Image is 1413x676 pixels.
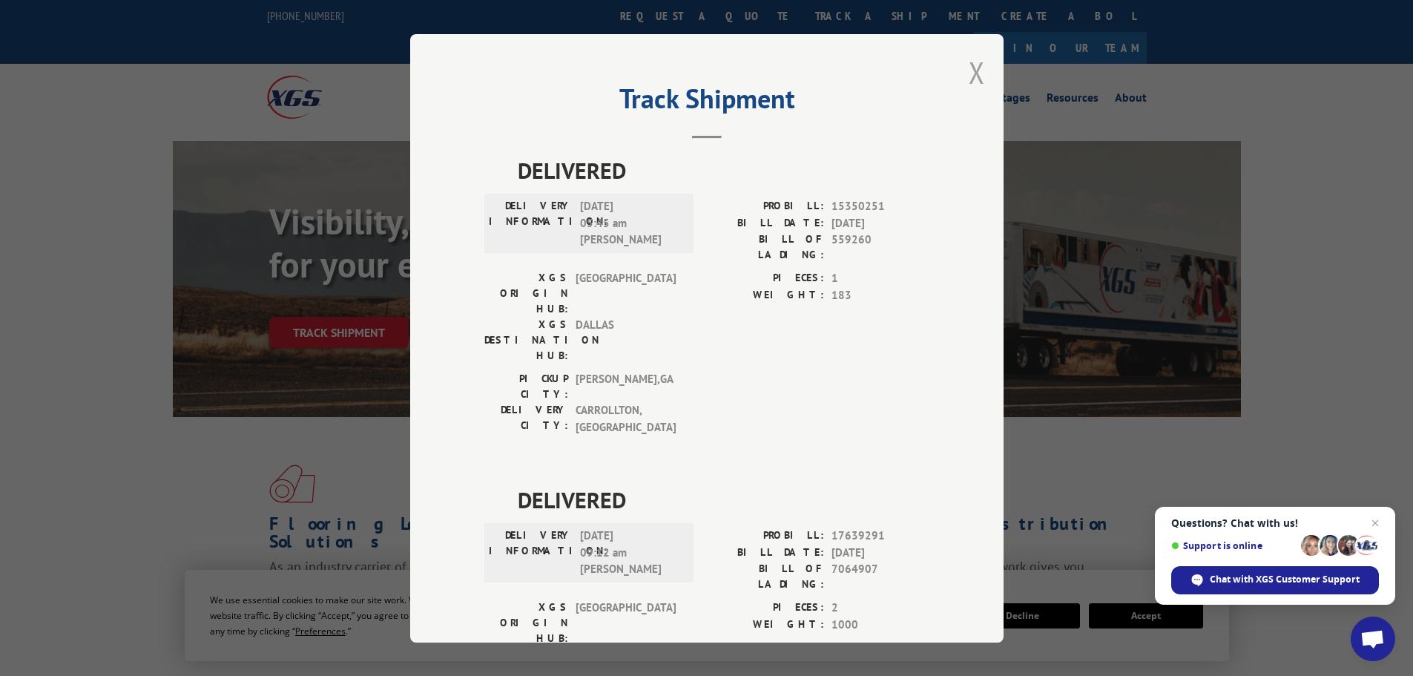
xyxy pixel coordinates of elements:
div: Open chat [1351,617,1395,661]
span: [GEOGRAPHIC_DATA] [576,270,676,317]
h2: Track Shipment [484,88,929,117]
span: Close chat [1366,514,1384,532]
label: WEIGHT: [707,286,824,303]
div: Chat with XGS Customer Support [1171,566,1379,594]
span: 17639291 [831,528,929,545]
span: [GEOGRAPHIC_DATA] [576,600,676,646]
span: 559260 [831,232,929,263]
span: 15350251 [831,198,929,215]
span: DELIVERED [518,154,929,187]
label: PROBILL: [707,198,824,215]
span: [DATE] [831,544,929,561]
span: 1000 [831,616,929,633]
label: XGS ORIGIN HUB: [484,270,568,317]
span: [DATE] 05:45 am [PERSON_NAME] [580,198,680,249]
span: DELIVERED [518,483,929,516]
span: [DATE] [831,214,929,232]
span: 7064907 [831,561,929,592]
label: PIECES: [707,270,824,287]
span: Questions? Chat with us! [1171,517,1379,529]
span: DALLAS [576,317,676,364]
label: BILL DATE: [707,544,824,561]
span: CARROLLTON , [GEOGRAPHIC_DATA] [576,402,676,436]
label: XGS DESTINATION HUB: [484,317,568,364]
label: BILL OF LADING: [707,232,824,263]
label: PIECES: [707,600,824,617]
label: PICKUP CITY: [484,371,568,402]
span: [DATE] 09:12 am [PERSON_NAME] [580,528,680,578]
span: Chat with XGS Customer Support [1210,573,1360,586]
button: Close modal [969,53,985,92]
span: 183 [831,286,929,303]
label: PROBILL: [707,528,824,545]
span: 2 [831,600,929,617]
span: Support is online [1171,540,1296,551]
label: DELIVERY INFORMATION: [489,528,573,578]
label: DELIVERY CITY: [484,402,568,436]
label: BILL OF LADING: [707,561,824,592]
span: [PERSON_NAME] , GA [576,371,676,402]
label: DELIVERY INFORMATION: [489,198,573,249]
label: WEIGHT: [707,616,824,633]
label: BILL DATE: [707,214,824,232]
label: XGS ORIGIN HUB: [484,600,568,646]
span: 1 [831,270,929,287]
